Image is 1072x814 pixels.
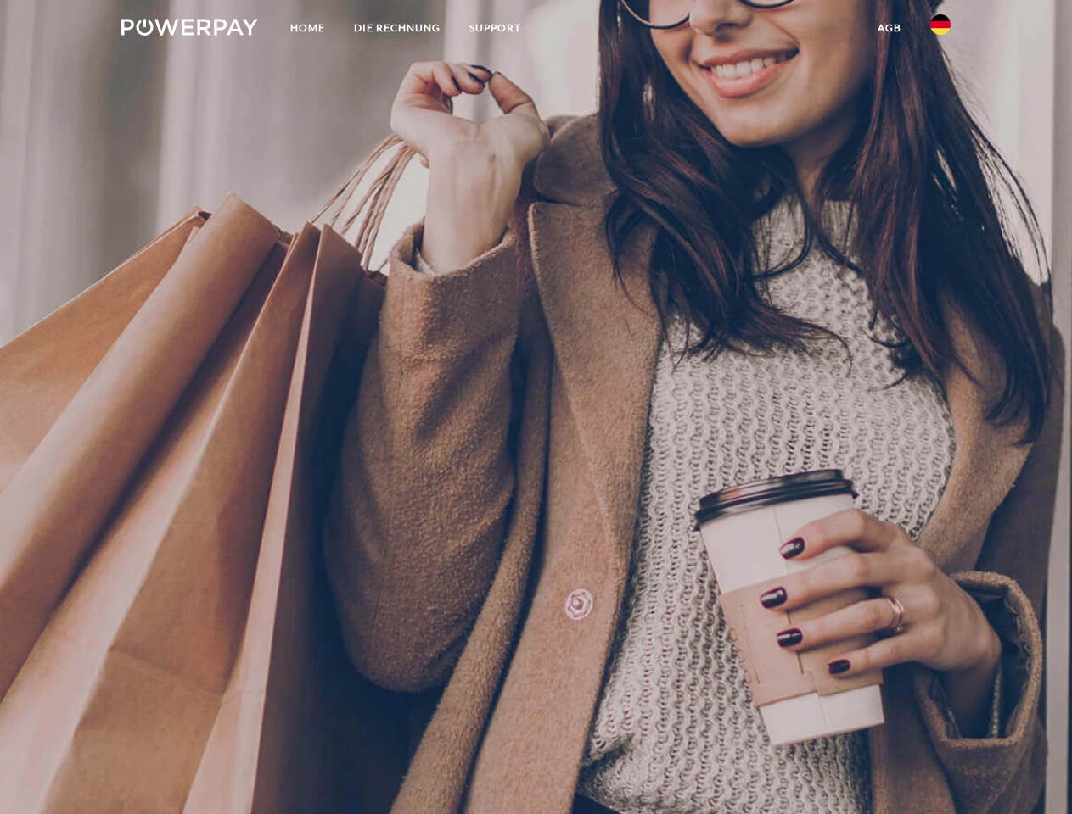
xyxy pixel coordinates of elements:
[340,13,455,43] a: DIE RECHNUNG
[276,13,340,43] a: Home
[930,14,951,35] img: de
[121,19,258,36] img: logo-powerpay-white.svg
[863,13,916,43] a: agb
[455,13,536,43] a: SUPPORT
